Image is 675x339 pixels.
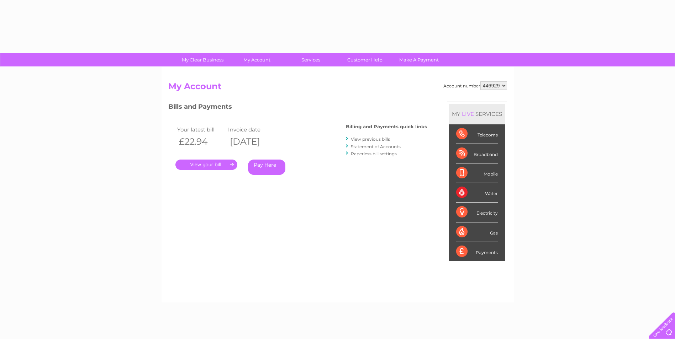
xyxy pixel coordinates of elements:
[460,111,475,117] div: LIVE
[175,134,227,149] th: £22.94
[281,53,340,66] a: Services
[175,125,227,134] td: Your latest bill
[336,53,394,66] a: Customer Help
[456,203,498,222] div: Electricity
[443,81,507,90] div: Account number
[456,183,498,203] div: Water
[168,102,427,114] h3: Bills and Payments
[456,222,498,242] div: Gas
[456,242,498,261] div: Payments
[227,53,286,66] a: My Account
[226,134,278,149] th: [DATE]
[346,124,427,129] h4: Billing and Payments quick links
[173,53,232,66] a: My Clear Business
[456,163,498,183] div: Mobile
[390,53,448,66] a: Make A Payment
[168,81,507,95] h2: My Account
[456,144,498,163] div: Broadband
[351,136,390,142] a: View previous bills
[449,104,505,124] div: MY SERVICES
[175,160,237,170] a: .
[226,125,278,134] td: Invoice date
[351,151,397,156] a: Paperless bill settings
[248,160,285,175] a: Pay Here
[456,124,498,144] div: Telecoms
[351,144,401,149] a: Statement of Accounts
